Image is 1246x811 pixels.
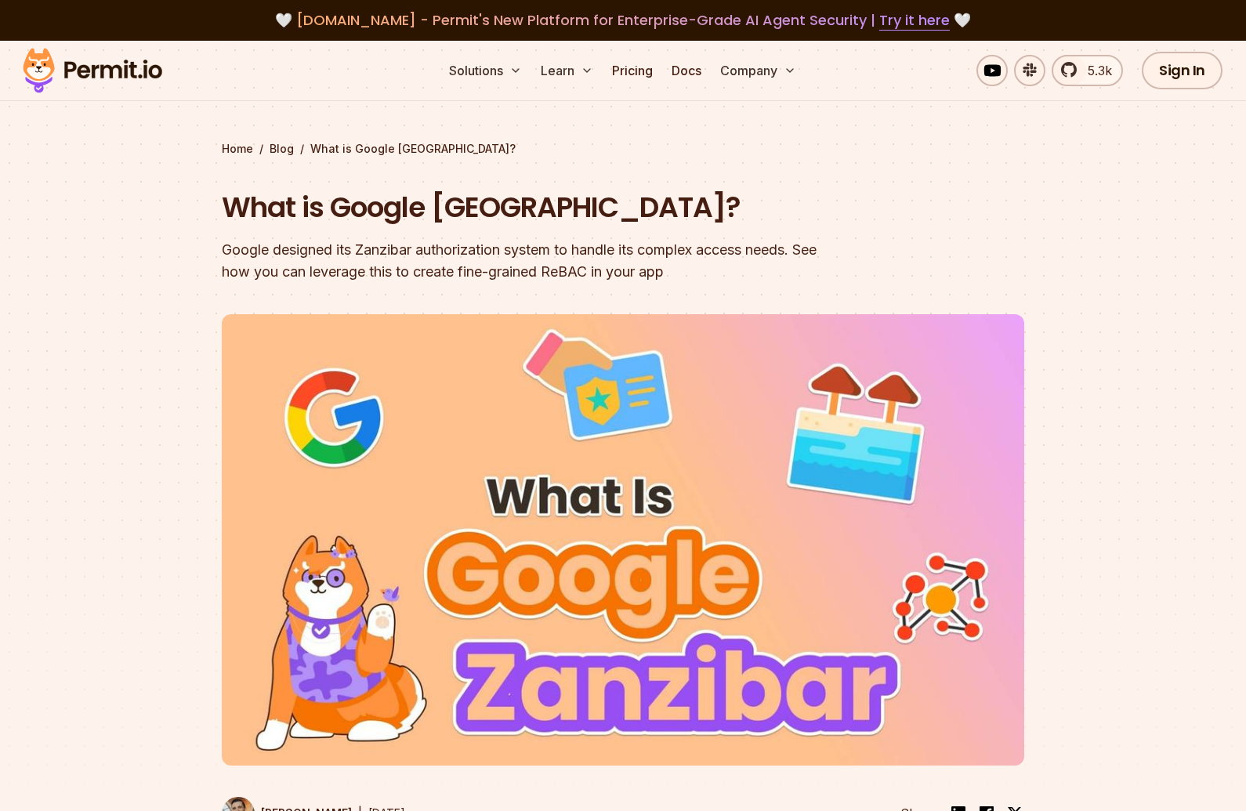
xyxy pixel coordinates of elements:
div: Google designed its Zanzibar authorization system to handle its complex access needs. See how you... [222,239,824,283]
img: What is Google Zanzibar? [222,314,1024,766]
a: 5.3k [1052,55,1123,86]
div: 🤍 🤍 [38,9,1208,31]
button: Learn [534,55,599,86]
a: Pricing [606,55,659,86]
div: / / [222,141,1024,157]
img: Permit logo [16,44,169,97]
button: Solutions [443,55,528,86]
span: 5.3k [1078,61,1112,80]
a: Blog [270,141,294,157]
a: Try it here [879,10,950,31]
span: [DOMAIN_NAME] - Permit's New Platform for Enterprise-Grade AI Agent Security | [296,10,950,30]
a: Home [222,141,253,157]
button: Company [714,55,802,86]
a: Docs [665,55,708,86]
a: Sign In [1142,52,1222,89]
h1: What is Google [GEOGRAPHIC_DATA]? [222,188,824,227]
